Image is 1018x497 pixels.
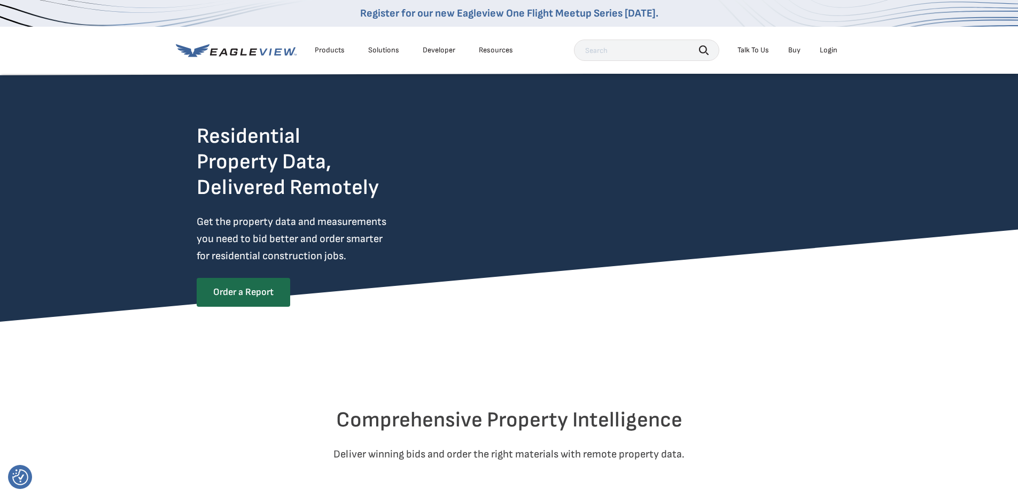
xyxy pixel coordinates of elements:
a: Register for our new Eagleview One Flight Meetup Series [DATE]. [360,7,658,20]
p: Deliver winning bids and order the right materials with remote property data. [197,446,822,463]
div: Products [315,45,345,55]
div: Login [820,45,837,55]
a: Order a Report [197,278,290,307]
div: Resources [479,45,513,55]
div: Talk To Us [737,45,769,55]
div: Solutions [368,45,399,55]
p: Get the property data and measurements you need to bid better and order smarter for residential c... [197,213,431,265]
h2: Comprehensive Property Intelligence [197,407,822,433]
h2: Residential Property Data, Delivered Remotely [197,123,379,200]
input: Search [574,40,719,61]
img: Revisit consent button [12,469,28,485]
a: Buy [788,45,801,55]
button: Consent Preferences [12,469,28,485]
a: Developer [423,45,455,55]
